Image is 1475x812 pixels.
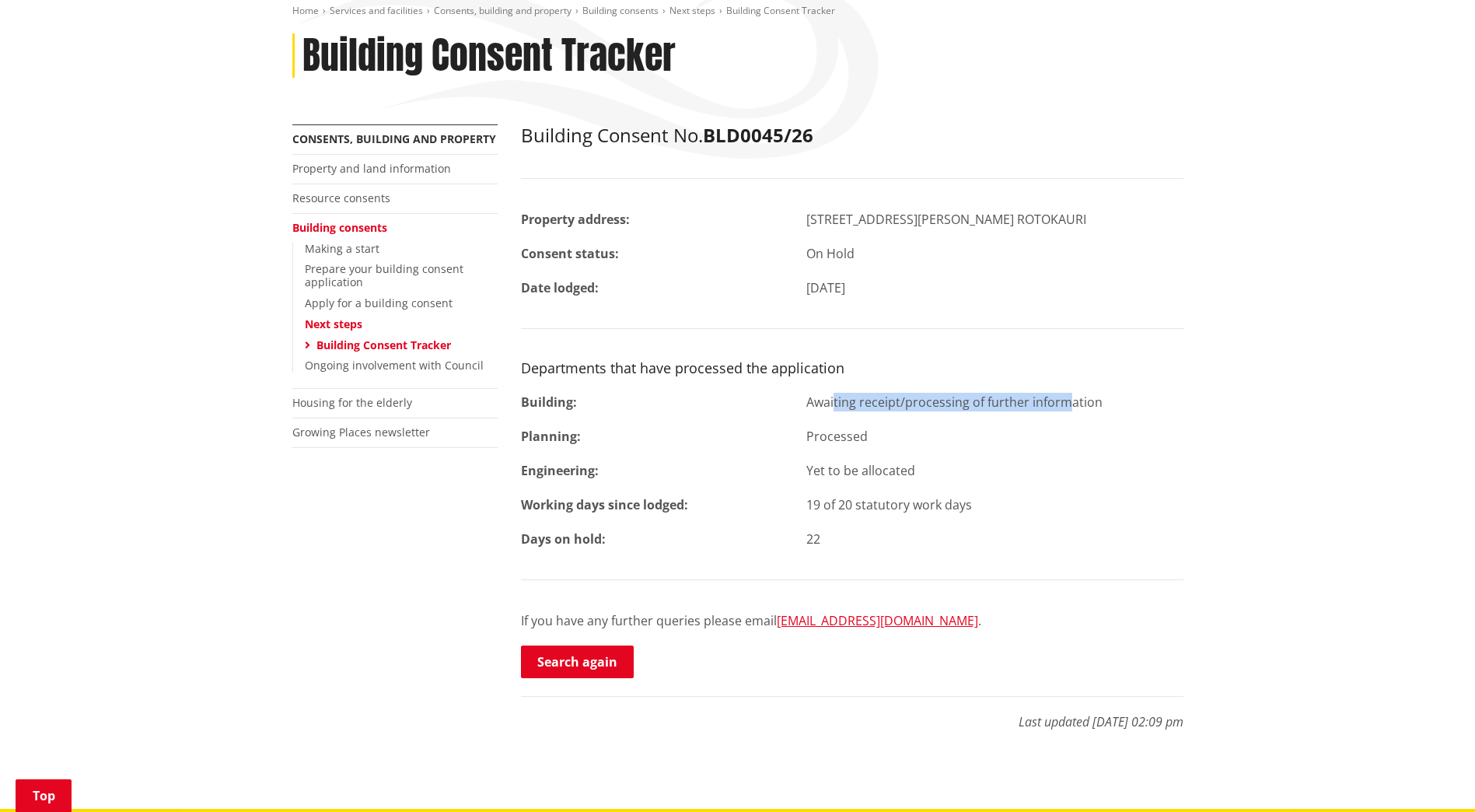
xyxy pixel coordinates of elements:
[521,245,619,262] strong: Consent status:
[703,122,813,148] strong: BLD0045/26
[795,210,1195,229] div: [STREET_ADDRESS][PERSON_NAME] ROTOKAURI
[795,530,1195,548] div: 22
[302,33,676,79] h1: Building Consent Tracker
[316,338,451,352] a: Building Consent Tracker
[521,394,577,411] strong: Building:
[521,496,688,513] strong: Working days since lodged:
[795,461,1195,480] div: Yet to be allocated
[305,261,463,289] a: Prepare your building consent application
[777,612,978,629] a: [EMAIL_ADDRESS][DOMAIN_NAME]
[292,395,412,410] a: Housing for the elderly
[292,425,430,439] a: Growing Places newsletter
[292,220,387,235] a: Building consents
[521,696,1183,731] p: Last updated [DATE] 02:09 pm
[795,427,1195,446] div: Processed
[726,4,835,17] span: Building Consent Tracker
[521,124,1183,147] h2: Building Consent No.
[292,131,496,146] a: Consents, building and property
[305,241,379,256] a: Making a start
[305,296,453,310] a: Apply for a building consent
[521,428,581,445] strong: Planning:
[582,4,659,17] a: Building consents
[795,278,1195,297] div: [DATE]
[434,4,571,17] a: Consents, building and property
[292,4,319,17] a: Home
[669,4,715,17] a: Next steps
[521,211,630,228] strong: Property address:
[521,360,1183,377] h3: Departments that have processed the application
[16,779,72,812] a: Top
[521,611,1183,630] p: If you have any further queries please email .
[521,462,599,479] strong: Engineering:
[292,5,1183,18] nav: breadcrumb
[305,358,484,373] a: Ongoing involvement with Council
[795,244,1195,263] div: On Hold
[292,161,451,176] a: Property and land information
[795,495,1195,514] div: 19 of 20 statutory work days
[1403,747,1459,803] iframe: Messenger Launcher
[521,646,634,678] a: Search again
[305,317,362,331] a: Next steps
[292,191,390,205] a: Resource consents
[330,4,423,17] a: Services and facilities
[795,393,1195,411] div: Awaiting receipt/processing of further information
[521,279,599,296] strong: Date lodged:
[521,530,606,548] strong: Days on hold:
